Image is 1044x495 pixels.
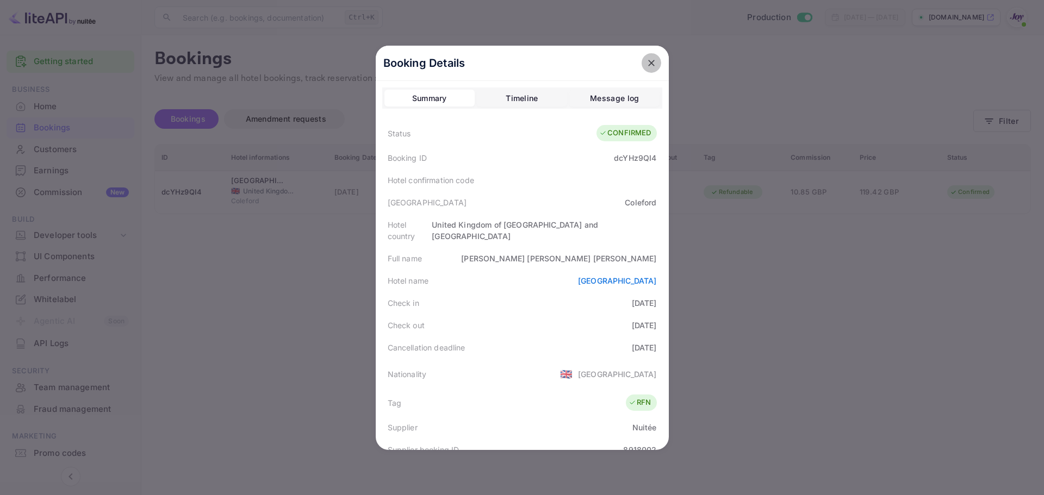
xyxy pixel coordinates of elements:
[632,422,657,433] div: Nuitée
[412,92,447,105] div: Summary
[506,92,538,105] div: Timeline
[388,444,459,455] div: Supplier booking ID
[388,152,427,164] div: Booking ID
[599,128,651,139] div: CONFIRMED
[578,276,657,285] a: [GEOGRAPHIC_DATA]
[569,90,660,107] button: Message log
[590,92,639,105] div: Message log
[388,197,467,208] div: [GEOGRAPHIC_DATA]
[632,342,657,353] div: [DATE]
[629,397,651,408] div: RFN
[388,368,427,380] div: Nationality
[461,253,656,264] div: [PERSON_NAME] [PERSON_NAME] [PERSON_NAME]
[388,174,474,186] div: Hotel confirmation code
[560,364,573,384] span: United States
[625,197,656,208] div: Coleford
[383,55,465,71] p: Booking Details
[384,90,475,107] button: Summary
[388,397,401,409] div: Tag
[432,219,656,242] div: United Kingdom of [GEOGRAPHIC_DATA] and [GEOGRAPHIC_DATA]
[477,90,567,107] button: Timeline
[623,444,656,455] div: 8918002
[614,152,656,164] div: dcYHz9QI4
[578,368,657,380] div: [GEOGRAPHIC_DATA]
[632,297,657,309] div: [DATE]
[388,422,418,433] div: Supplier
[388,128,411,139] div: Status
[388,275,429,286] div: Hotel name
[388,342,465,353] div: Cancellation deadline
[388,253,422,264] div: Full name
[388,219,432,242] div: Hotel country
[388,297,419,309] div: Check in
[632,319,657,331] div: [DATE]
[388,319,425,331] div: Check out
[642,53,661,73] button: close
